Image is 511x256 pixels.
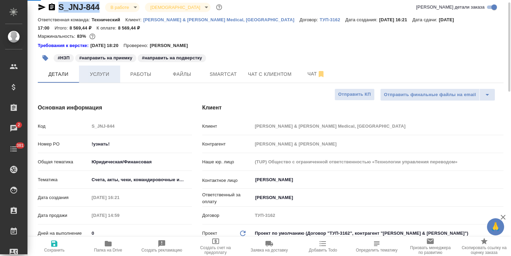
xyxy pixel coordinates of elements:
[12,142,28,149] span: 381
[189,237,242,256] button: Создать счет на предоплату
[143,16,299,22] a: [PERSON_NAME] & [PERSON_NAME] Medical, [GEOGRAPHIC_DATA]
[202,123,252,130] p: Клиент
[94,248,122,253] span: Папка на Drive
[408,245,453,255] span: Призвать менеджера по развитию
[345,17,379,22] p: Дата создания:
[69,25,96,31] p: 8 569,44 ₽
[462,245,507,255] span: Скопировать ссылку на оценку заказа
[2,120,26,137] a: 2
[320,17,345,22] p: ТУП-3162
[77,34,88,39] p: 83%
[38,159,89,165] p: Общая тематика
[124,70,157,79] span: Работы
[296,237,350,256] button: Добавить Todo
[89,156,192,168] div: Юридическая/Финансовая
[90,42,124,49] p: [DATE] 18:20
[42,70,75,79] span: Детали
[44,248,65,253] span: Сохранить
[334,89,375,101] button: Отправить КП
[207,70,240,79] span: Smartcat
[356,248,397,253] span: Определить тематику
[38,42,90,49] div: Нажми, чтобы открыть папку с инструкцией
[350,237,404,256] button: Определить тематику
[38,42,90,49] a: Требования к верстке:
[118,25,145,31] p: 8 569,44 ₽
[38,34,77,39] p: Маржинальность:
[309,248,337,253] span: Добавить Todo
[338,91,371,98] span: Отправить КП
[384,91,476,99] span: Отправить финальные файлы на email
[38,194,89,201] p: Дата создания
[89,210,149,220] input: Пустое поле
[38,230,89,237] p: Дней на выполнение
[252,210,503,220] input: Пустое поле
[38,104,175,112] h4: Основная информация
[487,218,504,235] button: 🙏
[55,25,69,31] p: Итого:
[215,3,224,12] button: Доп статусы указывают на важность/срочность заказа
[143,17,299,22] p: [PERSON_NAME] & [PERSON_NAME] Medical, [GEOGRAPHIC_DATA]
[58,2,100,12] a: S_JNJ-844
[251,248,288,253] span: Заявка на доставку
[58,55,70,61] p: #НЗП
[75,55,137,60] span: направить на приемку
[150,42,193,49] p: [PERSON_NAME]
[380,89,495,101] div: split button
[89,121,192,131] input: Пустое поле
[145,3,211,12] div: В работе
[89,228,192,238] input: ✎ Введи что-нибудь
[89,193,149,202] input: Пустое поле
[38,17,92,22] p: Ответственная команда:
[48,3,56,11] button: Скопировать ссылку
[412,17,439,22] p: Дата сдачи:
[202,191,252,205] p: Ответственный за оплату
[490,220,501,234] span: 🙏
[500,197,501,198] button: Open
[124,42,150,49] p: Проверено:
[300,70,333,78] span: Чат
[141,248,182,253] span: Создать рекламацию
[79,55,133,61] p: #направить на приемку
[38,212,89,219] p: Дата продажи
[135,237,189,256] button: Создать рекламацию
[252,157,503,167] input: Пустое поле
[83,70,116,79] span: Услуги
[242,237,296,256] button: Заявка на доставку
[500,179,501,181] button: Open
[142,55,202,61] p: #направить на подверстку
[96,25,118,31] p: К оплате:
[38,3,46,11] button: Скопировать ссылку для ЯМессенджера
[148,4,202,10] button: [DEMOGRAPHIC_DATA]
[457,237,511,256] button: Скопировать ссылку на оценку заказа
[252,228,503,239] div: Проект по умолчанию (Договор "ТУП-3162", контрагент "[PERSON_NAME] & [PERSON_NAME]")
[193,245,238,255] span: Создать счет на предоплату
[252,121,503,131] input: Пустое поле
[27,237,81,256] button: Сохранить
[92,17,125,22] p: Технический
[89,174,192,186] div: Счета, акты, чеки, командировочные и таможенные документы
[404,237,457,256] button: Призвать менеджера по развитию
[38,141,89,148] p: Номер PO
[202,141,252,148] p: Контрагент
[320,16,345,22] a: ТУП-3162
[109,4,131,10] button: В работе
[89,139,192,149] input: ✎ Введи что-нибудь
[317,70,325,78] svg: Отписаться
[202,230,217,237] p: Проект
[88,32,97,41] button: 1217.68 RUB;
[13,121,24,128] span: 2
[252,139,503,149] input: Пустое поле
[248,70,292,79] span: Чат с клиентом
[202,104,503,112] h4: Клиент
[380,89,480,101] button: Отправить финальные файлы на email
[125,17,143,22] p: Клиент:
[105,3,139,12] div: В работе
[202,177,252,184] p: Контактное лицо
[38,123,89,130] p: Код
[379,17,412,22] p: [DATE] 16:21
[81,237,135,256] button: Папка на Drive
[2,140,26,158] a: 381
[166,70,198,79] span: Файлы
[202,212,252,219] p: Договор
[202,159,252,165] p: Наше юр. лицо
